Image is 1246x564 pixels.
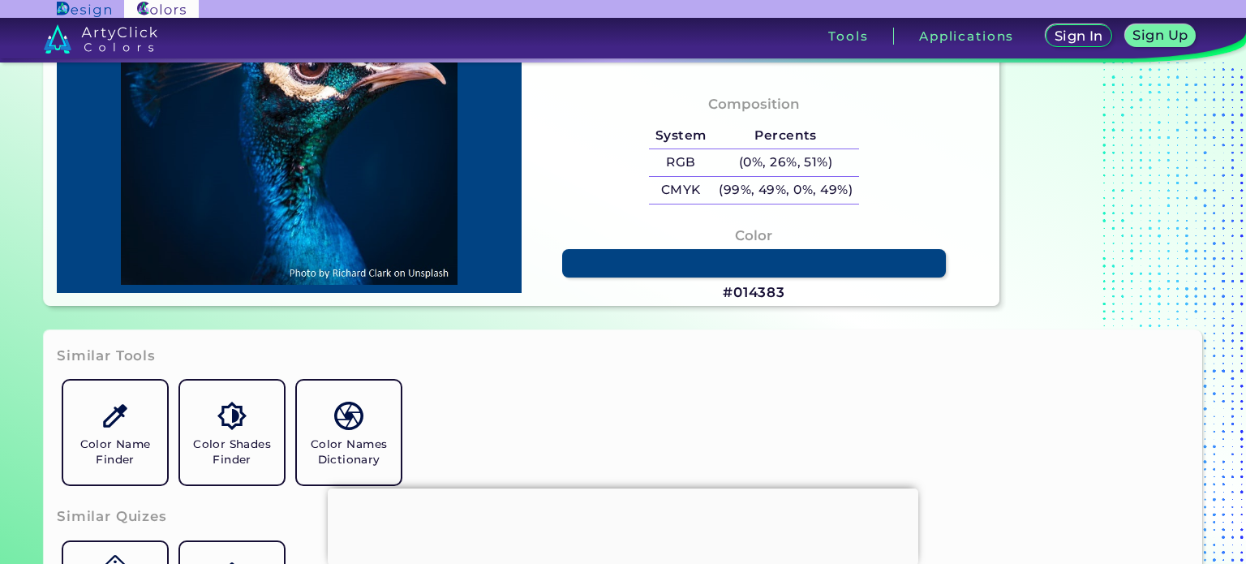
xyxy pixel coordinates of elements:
[57,2,111,17] img: ArtyClick Design logo
[101,402,129,430] img: icon_color_name_finder.svg
[1128,26,1192,46] a: Sign Up
[649,149,712,176] h5: RGB
[649,123,712,149] h5: System
[828,30,868,42] h3: Tools
[1135,29,1185,41] h5: Sign Up
[1049,26,1109,46] a: Sign In
[649,177,712,204] h5: CMYK
[44,24,158,54] img: logo_artyclick_colors_white.svg
[334,402,363,430] img: icon_color_names_dictionary.svg
[919,30,1014,42] h3: Applications
[1056,30,1101,42] h5: Sign In
[328,489,918,562] iframe: Advertisement
[57,507,167,527] h3: Similar Quizes
[57,374,174,491] a: Color Name Finder
[708,93,800,116] h4: Composition
[712,177,858,204] h5: (99%, 49%, 0%, 49%)
[303,437,394,467] h5: Color Names Dictionary
[70,437,161,467] h5: Color Name Finder
[187,437,277,467] h5: Color Shades Finder
[735,224,772,248] h4: Color
[174,374,290,491] a: Color Shades Finder
[217,402,246,430] img: icon_color_shades.svg
[723,283,785,303] h3: #014383
[712,123,858,149] h5: Percents
[712,149,858,176] h5: (0%, 26%, 51%)
[290,374,407,491] a: Color Names Dictionary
